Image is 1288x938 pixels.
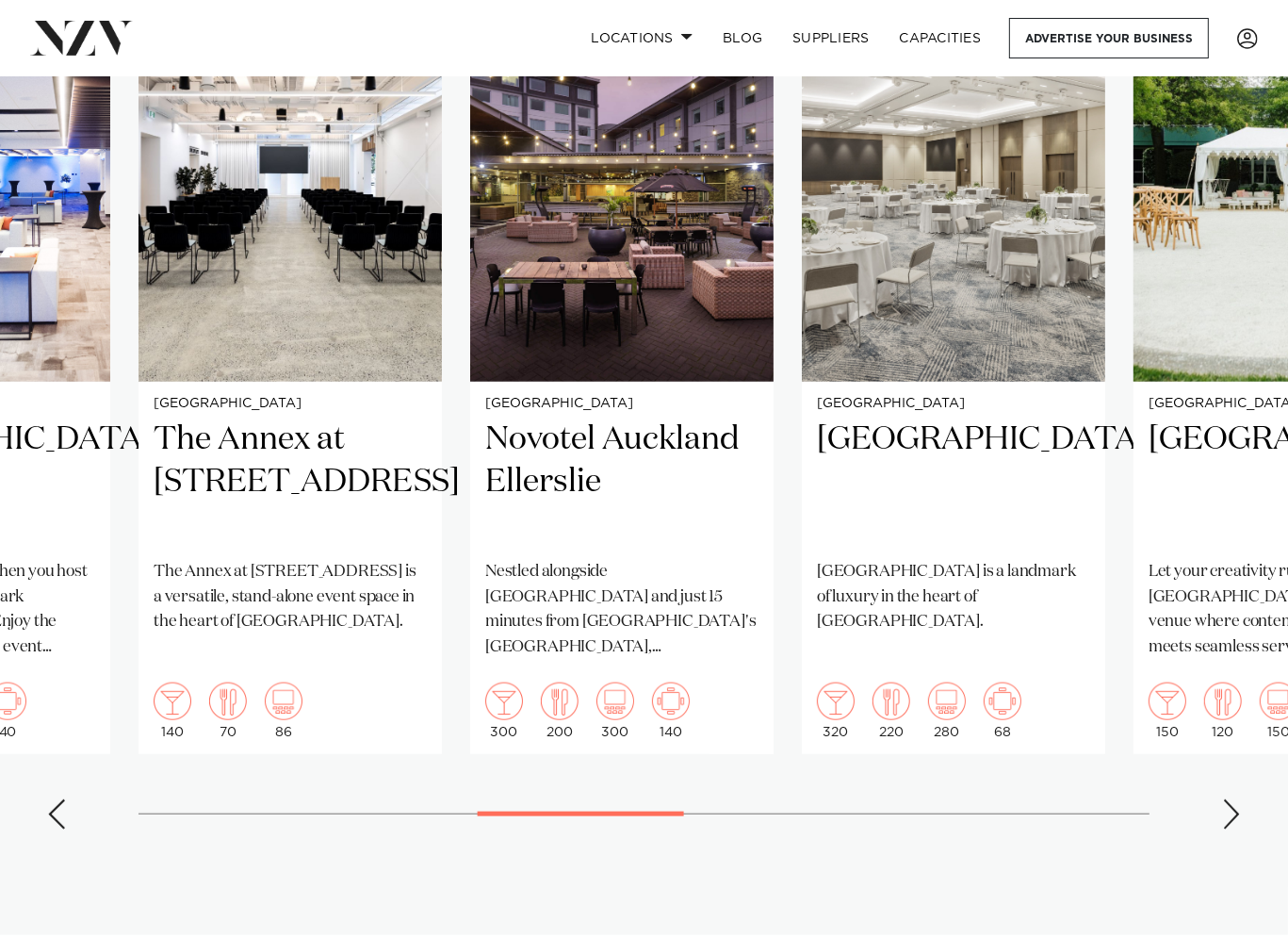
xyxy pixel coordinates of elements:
img: dining.png [209,683,247,720]
h2: [GEOGRAPHIC_DATA] [817,419,1090,546]
a: SUPPLIERS [777,18,884,58]
div: 150 [1149,683,1186,739]
div: 300 [485,683,523,739]
div: 70 [209,683,247,739]
img: theatre.png [928,683,966,720]
a: Capacities [885,18,997,58]
small: [GEOGRAPHIC_DATA] [154,397,427,411]
a: Advertise your business [1009,18,1209,58]
img: theatre.png [265,683,302,720]
p: The Annex at [STREET_ADDRESS] is a versatile, stand-alone event space in the heart of [GEOGRAPHIC... [154,560,427,634]
small: [GEOGRAPHIC_DATA] [485,397,758,411]
h2: The Annex at [STREET_ADDRESS] [154,419,427,546]
div: 140 [154,683,191,739]
div: 320 [817,683,855,739]
div: 68 [984,683,1021,739]
div: 220 [872,683,910,739]
div: 140 [652,683,690,739]
div: 280 [928,683,966,739]
img: meeting.png [652,683,690,720]
img: cocktail.png [1149,683,1186,720]
a: BLOG [708,18,777,58]
div: 300 [596,683,634,739]
img: cocktail.png [154,683,191,720]
img: cocktail.png [485,683,523,720]
h2: Novotel Auckland Ellerslie [485,419,758,546]
img: theatre.png [596,683,634,720]
img: dining.png [872,683,910,720]
p: Nestled alongside [GEOGRAPHIC_DATA] and just 15 minutes from [GEOGRAPHIC_DATA]'s [GEOGRAPHIC_DATA... [485,560,758,659]
div: 120 [1204,683,1242,739]
small: [GEOGRAPHIC_DATA] [817,397,1090,411]
p: [GEOGRAPHIC_DATA] is a landmark of luxury in the heart of [GEOGRAPHIC_DATA]. [817,560,1090,634]
img: nzv-logo.png [30,21,133,55]
img: dining.png [541,683,579,720]
img: cocktail.png [817,683,855,720]
div: 200 [541,683,579,739]
a: Locations [576,18,708,58]
img: meeting.png [984,683,1021,720]
img: dining.png [1204,683,1242,720]
div: 86 [265,683,302,739]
